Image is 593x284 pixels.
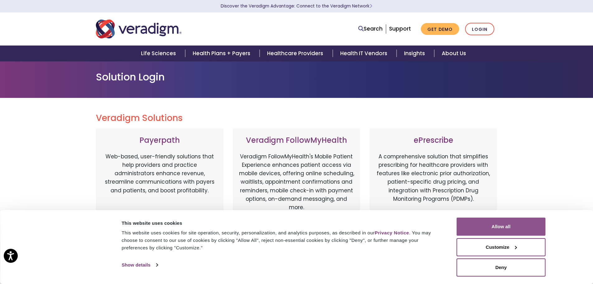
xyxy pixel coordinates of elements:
[96,71,497,83] h1: Solution Login
[102,152,217,218] p: Web-based, user-friendly solutions that help providers and practice administrators enhance revenu...
[376,136,491,145] h3: ePrescribe
[102,136,217,145] h3: Payerpath
[122,219,443,227] div: This website uses cookies
[421,23,459,35] a: Get Demo
[465,23,494,36] a: Login
[376,152,491,218] p: A comprehensive solution that simplifies prescribing for healthcare providers with features like ...
[96,19,181,39] img: Veradigm logo
[389,25,411,32] a: Support
[333,46,397,61] a: Health IT Vendors
[185,46,260,61] a: Health Plans + Payers
[375,230,409,235] a: Privacy Notice
[260,46,332,61] a: Healthcare Providers
[457,238,546,256] button: Customize
[96,113,497,123] h2: Veradigm Solutions
[134,46,185,61] a: Life Sciences
[397,46,434,61] a: Insights
[221,3,372,9] a: Discover the Veradigm Advantage: Connect to the Veradigm NetworkLearn More
[122,229,443,252] div: This website uses cookies for site operation, security, personalization, and analytics purposes, ...
[239,136,354,145] h3: Veradigm FollowMyHealth
[239,152,354,212] p: Veradigm FollowMyHealth's Mobile Patient Experience enhances patient access via mobile devices, o...
[358,25,383,33] a: Search
[122,260,158,270] a: Show details
[369,3,372,9] span: Learn More
[457,258,546,277] button: Deny
[457,218,546,236] button: Allow all
[434,46,473,61] a: About Us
